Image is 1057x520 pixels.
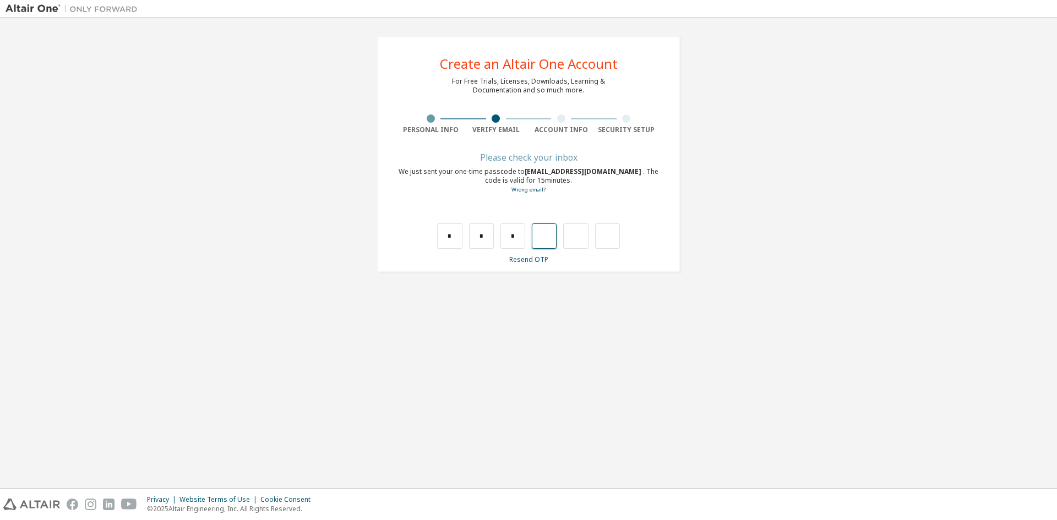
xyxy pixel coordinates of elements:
img: Altair One [6,3,143,14]
img: instagram.svg [85,499,96,510]
span: [EMAIL_ADDRESS][DOMAIN_NAME] [525,167,643,176]
img: facebook.svg [67,499,78,510]
div: For Free Trials, Licenses, Downloads, Learning & Documentation and so much more. [452,77,605,95]
a: Go back to the registration form [511,186,546,193]
div: Create an Altair One Account [440,57,618,70]
div: Verify Email [464,125,529,134]
img: youtube.svg [121,499,137,510]
div: Security Setup [594,125,660,134]
img: altair_logo.svg [3,499,60,510]
div: Cookie Consent [260,495,317,504]
div: We just sent your one-time passcode to . The code is valid for 15 minutes. [398,167,659,194]
div: Website Terms of Use [179,495,260,504]
a: Resend OTP [509,255,548,264]
img: linkedin.svg [103,499,115,510]
p: © 2025 Altair Engineering, Inc. All Rights Reserved. [147,504,317,513]
div: Please check your inbox [398,154,659,161]
div: Personal Info [398,125,464,134]
div: Privacy [147,495,179,504]
div: Account Info [528,125,594,134]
